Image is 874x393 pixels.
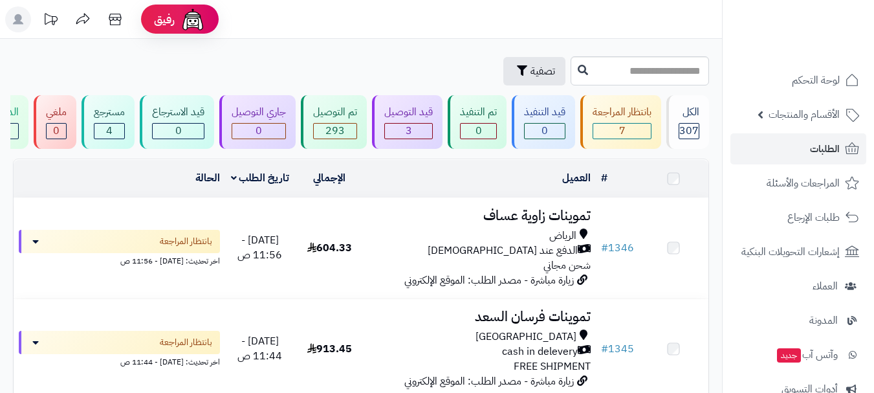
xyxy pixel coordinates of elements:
[94,124,124,139] div: 4
[502,344,578,359] span: cash in delevery
[730,271,866,302] a: العملاء
[730,168,866,199] a: المراجعات والأسئلة
[601,240,634,256] a: #1346
[137,95,217,149] a: قيد الاسترجاع 0
[543,258,591,273] span: شحن مجاني
[79,95,137,149] a: مسترجع 4
[314,124,356,139] div: 293
[578,95,664,149] a: بانتظار المراجعة 7
[776,346,838,364] span: وآتس آب
[404,374,574,389] span: زيارة مباشرة - مصدر الطلب: الموقع الإلكتروني
[31,95,79,149] a: ملغي 0
[549,229,576,243] span: الرياض
[792,71,840,89] span: لوحة التحكم
[767,174,840,192] span: المراجعات والأسئلة
[237,333,282,364] span: [DATE] - 11:44 ص
[256,123,262,139] span: 0
[154,12,175,27] span: رفيق
[619,123,626,139] span: 7
[509,95,578,149] a: قيد التنفيذ 0
[53,123,60,139] span: 0
[730,65,866,96] a: لوحة التحكم
[730,339,866,370] a: وآتس آبجديد
[231,170,290,186] a: تاريخ الطلب
[404,273,574,288] span: زيارة مباشرة - مصدر الطلب: الموقع الإلكتروني
[152,105,204,120] div: قيد الاسترجاع
[679,123,699,139] span: 307
[593,105,651,120] div: بانتظار المراجعة
[461,124,496,139] div: 0
[777,348,801,363] span: جديد
[787,208,840,227] span: طلبات الإرجاع
[514,359,591,374] span: FREE SHIPMENT
[160,336,212,349] span: بانتظار المراجعة
[524,105,565,120] div: قيد التنفيذ
[475,123,482,139] span: 0
[232,105,286,120] div: جاري التوصيل
[369,208,591,223] h3: تموينات زاوية عساف
[160,235,212,248] span: بانتظار المراجعة
[298,95,369,149] a: تم التوصيل 293
[180,6,206,32] img: ai-face.png
[313,170,345,186] a: الإجمالي
[741,243,840,261] span: إشعارات التحويلات البنكية
[460,105,497,120] div: تم التنفيذ
[232,124,285,139] div: 0
[809,311,838,330] span: المدونة
[593,124,651,139] div: 7
[530,63,555,79] span: تصفية
[325,123,345,139] span: 293
[19,253,220,267] div: اخر تحديث: [DATE] - 11:56 ص
[217,95,298,149] a: جاري التوصيل 0
[813,277,838,295] span: العملاء
[503,57,565,85] button: تصفية
[562,170,591,186] a: العميل
[46,105,67,120] div: ملغي
[679,105,699,120] div: الكل
[769,106,840,124] span: الأقسام والمنتجات
[384,105,433,120] div: قيد التوصيل
[34,6,67,36] a: تحديثات المنصة
[385,124,432,139] div: 3
[307,240,352,256] span: 604.33
[175,123,182,139] span: 0
[94,105,125,120] div: مسترجع
[601,170,607,186] a: #
[730,236,866,267] a: إشعارات التحويلات البنكية
[313,105,357,120] div: تم التوصيل
[106,123,113,139] span: 4
[664,95,712,149] a: الكل307
[369,309,591,324] h3: تموينات فرسان السعد
[307,341,352,357] span: 913.45
[428,243,578,258] span: الدفع عند [DEMOGRAPHIC_DATA]
[445,95,509,149] a: تم التنفيذ 0
[19,354,220,368] div: اخر تحديث: [DATE] - 11:44 ص
[195,170,220,186] a: الحالة
[601,240,608,256] span: #
[730,202,866,233] a: طلبات الإرجاع
[601,341,634,357] a: #1345
[601,341,608,357] span: #
[525,124,565,139] div: 0
[541,123,548,139] span: 0
[406,123,412,139] span: 3
[730,305,866,336] a: المدونة
[369,95,445,149] a: قيد التوصيل 3
[153,124,204,139] div: 0
[810,140,840,158] span: الطلبات
[237,232,282,263] span: [DATE] - 11:56 ص
[730,133,866,164] a: الطلبات
[47,124,66,139] div: 0
[475,330,576,344] span: [GEOGRAPHIC_DATA]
